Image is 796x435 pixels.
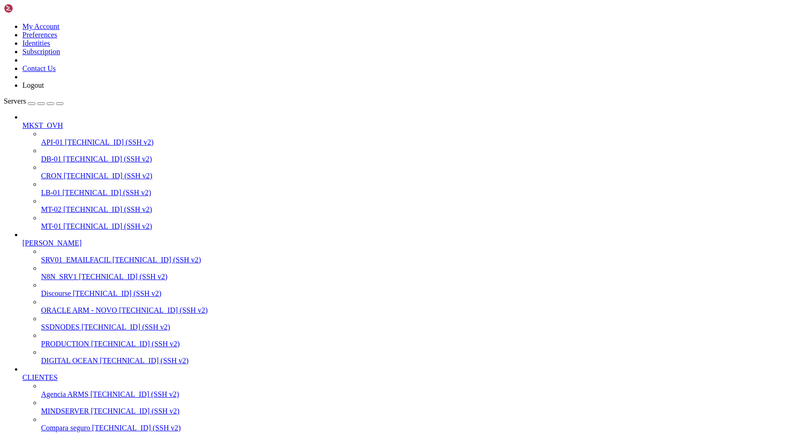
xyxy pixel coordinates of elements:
[41,348,792,365] li: DIGITAL OCEAN [TECHNICAL_ID] (SSH v2)
[41,138,63,146] span: API-01
[41,155,792,163] a: DB-01 [TECHNICAL_ID] (SSH v2)
[22,31,57,39] a: Preferences
[41,130,792,147] li: API-01 [TECHNICAL_ID] (SSH v2)
[41,382,792,399] li: Agencia ARMS [TECHNICAL_ID] (SSH v2)
[22,239,82,247] span: [PERSON_NAME]
[63,222,152,230] span: [TECHNICAL_ID] (SSH v2)
[73,289,161,297] span: [TECHNICAL_ID] (SSH v2)
[100,357,188,365] span: [TECHNICAL_ID] (SSH v2)
[41,247,792,264] li: SRV01_EMAILFACIL [TECHNICAL_ID] (SSH v2)
[4,4,57,13] img: Shellngn
[91,340,180,348] span: [TECHNICAL_ID] (SSH v2)
[41,281,792,298] li: Discourse [TECHNICAL_ID] (SSH v2)
[41,340,792,348] a: PRODUCTION [TECHNICAL_ID] (SSH v2)
[41,189,792,197] a: LB-01 [TECHNICAL_ID] (SSH v2)
[41,147,792,163] li: DB-01 [TECHNICAL_ID] (SSH v2)
[41,214,792,231] li: MT-01 [TECHNICAL_ID] (SSH v2)
[41,390,792,399] a: Agencia ARMS [TECHNICAL_ID] (SSH v2)
[22,48,60,56] a: Subscription
[63,172,152,180] span: [TECHNICAL_ID] (SSH v2)
[41,205,792,214] a: MT-02 [TECHNICAL_ID] (SSH v2)
[41,163,792,180] li: CRON [TECHNICAL_ID] (SSH v2)
[79,273,167,281] span: [TECHNICAL_ID] (SSH v2)
[41,407,792,415] a: MINDSERVER [TECHNICAL_ID] (SSH v2)
[22,64,56,72] a: Contact Us
[41,340,89,348] span: PRODUCTION
[4,97,63,105] a: Servers
[41,273,77,281] span: N8N_SRV1
[63,155,152,163] span: [TECHNICAL_ID] (SSH v2)
[22,239,792,247] a: [PERSON_NAME]
[41,415,792,432] li: Compara seguro [TECHNICAL_ID] (SSH v2)
[22,39,50,47] a: Identities
[112,256,201,264] span: [TECHNICAL_ID] (SSH v2)
[41,357,98,365] span: DIGITAL OCEAN
[41,189,61,196] span: LB-01
[41,273,792,281] a: N8N_SRV1 [TECHNICAL_ID] (SSH v2)
[41,256,792,264] a: SRV01_EMAILFACIL [TECHNICAL_ID] (SSH v2)
[41,424,90,432] span: Compara seguro
[41,172,62,180] span: CRON
[62,189,151,196] span: [TECHNICAL_ID] (SSH v2)
[41,289,71,297] span: Discourse
[41,205,62,213] span: MT-02
[65,138,153,146] span: [TECHNICAL_ID] (SSH v2)
[22,373,58,381] span: CLIENTES
[22,81,44,89] a: Logout
[41,222,62,230] span: MT-01
[63,205,152,213] span: [TECHNICAL_ID] (SSH v2)
[22,121,792,130] a: MKST_OVH
[41,289,792,298] a: Discourse [TECHNICAL_ID] (SSH v2)
[41,407,89,415] span: MINDSERVER
[41,306,792,315] a: ORACLE ARM - NOVO [TECHNICAL_ID] (SSH v2)
[41,138,792,147] a: API-01 [TECHNICAL_ID] (SSH v2)
[41,323,792,331] a: SSDNODES [TECHNICAL_ID] (SSH v2)
[41,172,792,180] a: CRON [TECHNICAL_ID] (SSH v2)
[119,306,208,314] span: [TECHNICAL_ID] (SSH v2)
[22,22,60,30] a: My Account
[41,222,792,231] a: MT-01 [TECHNICAL_ID] (SSH v2)
[41,357,792,365] a: DIGITAL OCEAN [TECHNICAL_ID] (SSH v2)
[82,323,170,331] span: [TECHNICAL_ID] (SSH v2)
[22,121,63,129] span: MKST_OVH
[41,155,62,163] span: DB-01
[41,306,117,314] span: ORACLE ARM - NOVO
[41,424,792,432] a: Compara seguro [TECHNICAL_ID] (SSH v2)
[41,323,80,331] span: SSDNODES
[90,390,179,398] span: [TECHNICAL_ID] (SSH v2)
[22,373,792,382] a: CLIENTES
[41,264,792,281] li: N8N_SRV1 [TECHNICAL_ID] (SSH v2)
[91,407,180,415] span: [TECHNICAL_ID] (SSH v2)
[41,331,792,348] li: PRODUCTION [TECHNICAL_ID] (SSH v2)
[41,399,792,415] li: MINDSERVER [TECHNICAL_ID] (SSH v2)
[41,197,792,214] li: MT-02 [TECHNICAL_ID] (SSH v2)
[4,97,26,105] span: Servers
[41,315,792,331] li: SSDNODES [TECHNICAL_ID] (SSH v2)
[22,231,792,365] li: [PERSON_NAME]
[92,424,180,432] span: [TECHNICAL_ID] (SSH v2)
[41,180,792,197] li: LB-01 [TECHNICAL_ID] (SSH v2)
[41,390,89,398] span: Agencia ARMS
[41,256,111,264] span: SRV01_EMAILFACIL
[22,113,792,231] li: MKST_OVH
[41,298,792,315] li: ORACLE ARM - NOVO [TECHNICAL_ID] (SSH v2)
